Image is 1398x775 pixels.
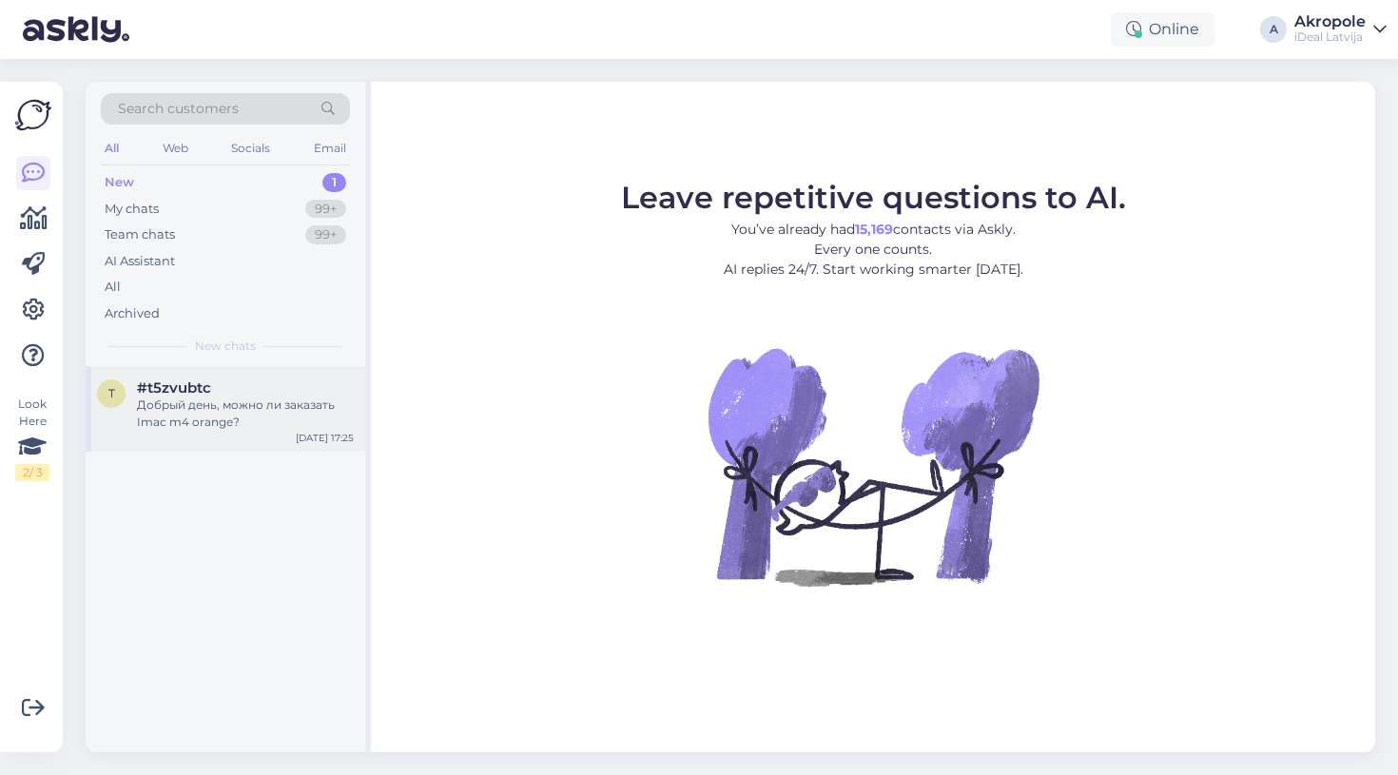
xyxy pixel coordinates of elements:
[195,338,256,355] span: New chats
[159,136,192,161] div: Web
[310,136,350,161] div: Email
[322,173,346,192] div: 1
[137,379,211,397] span: #t5zvubtc
[1111,12,1214,47] div: Online
[105,252,175,271] div: AI Assistant
[105,225,175,244] div: Team chats
[105,200,159,219] div: My chats
[296,431,354,445] div: [DATE] 17:25
[15,396,49,481] div: Look Here
[621,220,1126,280] p: You’ve already had contacts via Askly. Every one counts. AI replies 24/7. Start working smarter [...
[702,295,1044,637] img: No Chat active
[105,278,121,297] div: All
[105,173,134,192] div: New
[855,221,893,238] b: 15,169
[105,304,160,323] div: Archived
[1260,16,1287,43] div: A
[15,97,51,133] img: Askly Logo
[305,200,346,219] div: 99+
[108,386,115,400] span: t
[1294,14,1366,29] div: Akropole
[1294,14,1387,45] a: AkropoleiDeal Latvija
[118,99,239,119] span: Search customers
[305,225,346,244] div: 99+
[15,464,49,481] div: 2 / 3
[621,179,1126,216] span: Leave repetitive questions to AI.
[1294,29,1366,45] div: iDeal Latvija
[137,397,354,431] div: Добрый день, можно ли заказать Imac m4 orange?
[227,136,274,161] div: Socials
[101,136,123,161] div: All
